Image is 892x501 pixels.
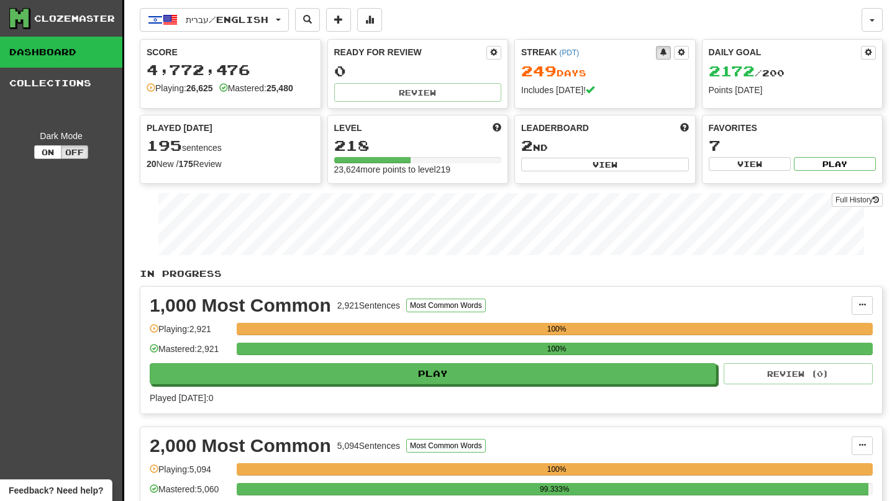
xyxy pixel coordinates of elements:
span: 2 [521,137,533,154]
div: 4,772,476 [147,62,314,78]
div: Dark Mode [9,130,113,142]
div: Ready for Review [334,46,487,58]
span: עברית / English [186,14,268,25]
span: Open feedback widget [9,484,103,497]
div: New / Review [147,158,314,170]
div: Points [DATE] [709,84,876,96]
div: 100% [240,463,873,476]
div: 5,094 Sentences [337,440,400,452]
div: 1,000 Most Common [150,296,331,315]
button: On [34,145,61,159]
button: Add sentence to collection [326,8,351,32]
button: View [709,157,791,171]
div: 0 [334,63,502,79]
div: nd [521,138,689,154]
button: Search sentences [295,8,320,32]
a: Full History [832,193,883,207]
div: sentences [147,138,314,154]
div: Playing: 5,094 [150,463,230,484]
div: Playing: 2,921 [150,323,230,343]
strong: 20 [147,159,157,169]
span: Played [DATE] [147,122,212,134]
div: Playing: [147,82,213,94]
div: 7 [709,138,876,153]
button: עברית/English [140,8,289,32]
span: Score more points to level up [493,122,501,134]
span: This week in points, UTC [680,122,689,134]
button: Play [794,157,876,171]
div: 218 [334,138,502,153]
div: Daily Goal [709,46,862,60]
div: 99.333% [240,483,868,495]
span: 249 [521,62,557,79]
span: Level [334,122,362,134]
div: Score [147,46,314,58]
a: (PDT) [559,48,579,57]
button: Review [334,83,502,102]
strong: 175 [178,159,193,169]
strong: 26,625 [186,83,213,93]
div: Mastered: 2,921 [150,343,230,363]
div: 23,624 more points to level 219 [334,163,502,176]
button: Play [150,363,716,384]
span: / 200 [709,68,785,78]
button: Most Common Words [406,299,486,312]
button: Off [61,145,88,159]
div: Mastered: [219,82,293,94]
span: 2172 [709,62,755,79]
div: Favorites [709,122,876,134]
button: Most Common Words [406,439,486,453]
span: Played [DATE]: 0 [150,393,213,403]
strong: 25,480 [266,83,293,93]
div: 100% [240,323,873,335]
div: Clozemaster [34,12,115,25]
button: Review (0) [724,363,873,384]
div: 100% [240,343,873,355]
div: Day s [521,63,689,79]
button: More stats [357,8,382,32]
button: View [521,158,689,171]
div: Includes [DATE]! [521,84,689,96]
p: In Progress [140,268,883,280]
div: 2,921 Sentences [337,299,400,312]
span: 195 [147,137,182,154]
div: 2,000 Most Common [150,436,331,455]
div: Streak [521,46,656,58]
span: Leaderboard [521,122,589,134]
